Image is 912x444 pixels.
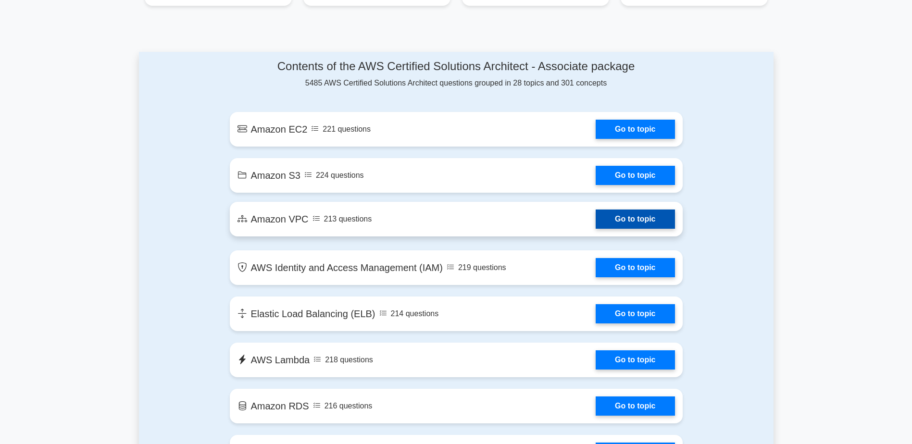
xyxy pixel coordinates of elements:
[596,350,675,370] a: Go to topic
[596,210,675,229] a: Go to topic
[230,60,683,89] div: 5485 AWS Certified Solutions Architect questions grouped in 28 topics and 301 concepts
[596,166,675,185] a: Go to topic
[596,304,675,323] a: Go to topic
[596,120,675,139] a: Go to topic
[230,60,683,74] h4: Contents of the AWS Certified Solutions Architect - Associate package
[596,396,675,416] a: Go to topic
[596,258,675,277] a: Go to topic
